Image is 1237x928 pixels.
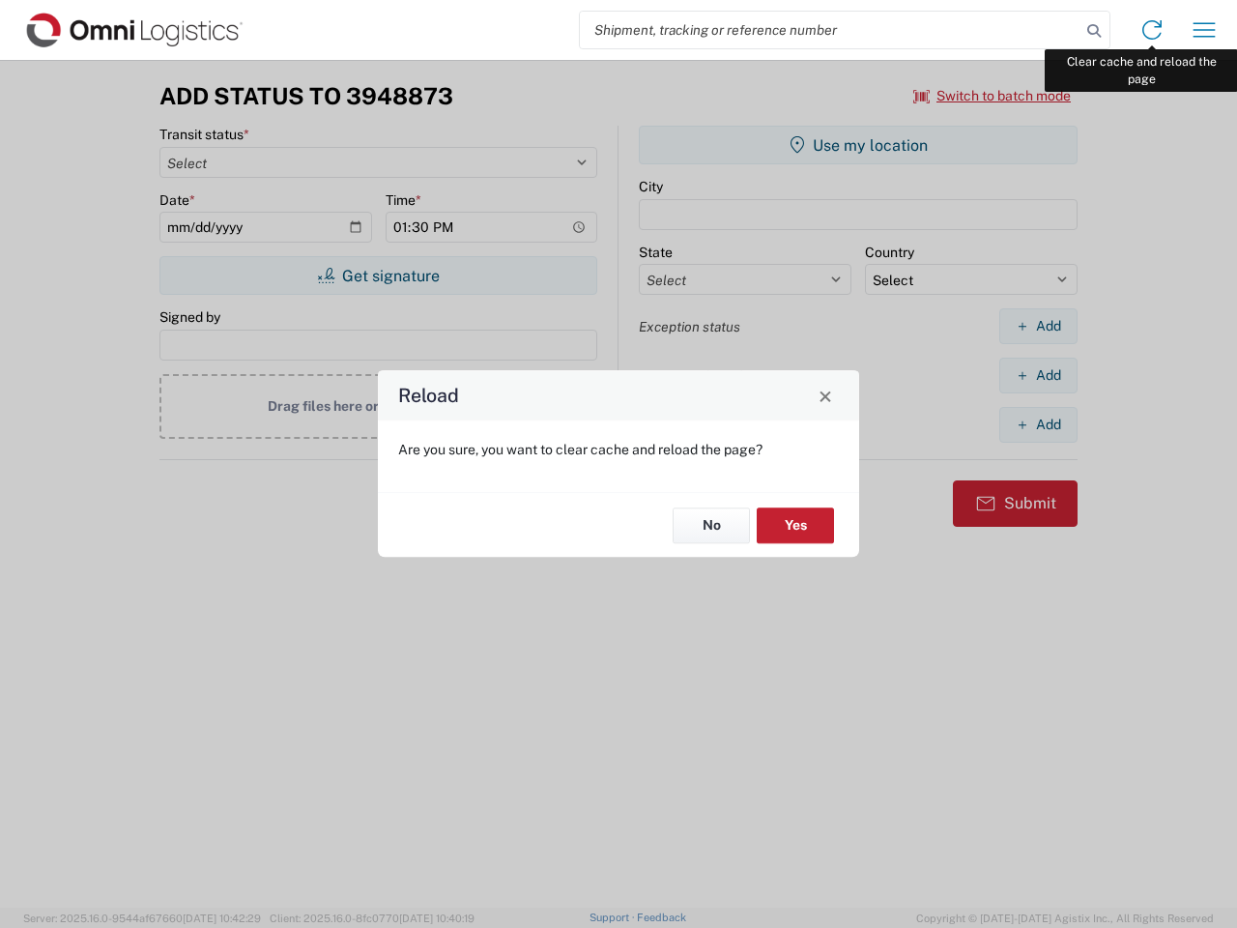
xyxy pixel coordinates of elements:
button: Yes [757,507,834,543]
p: Are you sure, you want to clear cache and reload the page? [398,441,839,458]
button: Close [812,382,839,409]
h4: Reload [398,382,459,410]
button: No [673,507,750,543]
input: Shipment, tracking or reference number [580,12,1080,48]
